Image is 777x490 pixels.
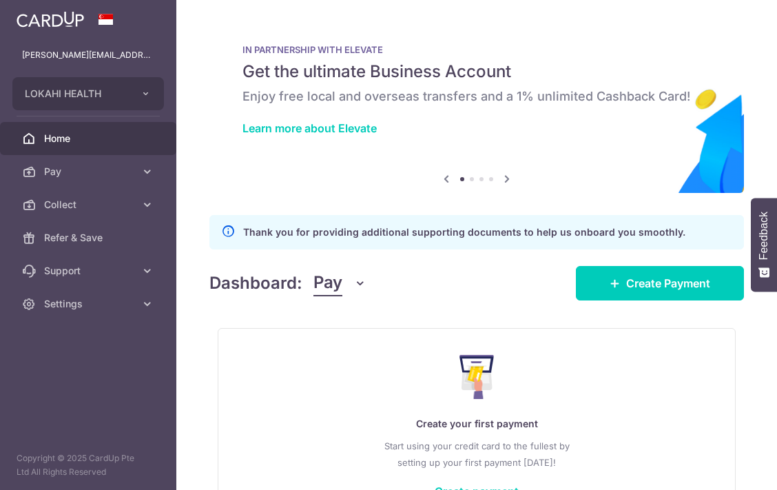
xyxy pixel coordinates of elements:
[313,270,366,296] button: Pay
[44,198,135,212] span: Collect
[243,224,685,241] p: Thank you for providing additional supporting documents to help us onboard you smoothly.
[44,231,135,245] span: Refer & Save
[459,355,495,399] img: Make Payment
[242,121,377,135] a: Learn more about Elevate
[246,416,707,432] p: Create your first payment
[12,77,164,110] button: LOKAHI HEALTH
[25,87,127,101] span: LOKAHI HEALTH
[44,165,135,178] span: Pay
[209,271,302,296] h4: Dashboard:
[242,61,711,83] h5: Get the ultimate Business Account
[44,264,135,278] span: Support
[576,266,744,300] a: Create Payment
[758,212,770,260] span: Feedback
[209,22,744,193] img: Renovation banner
[17,11,84,28] img: CardUp
[22,48,154,62] p: [PERSON_NAME][EMAIL_ADDRESS][DOMAIN_NAME]
[626,275,710,292] span: Create Payment
[751,198,777,292] button: Feedback - Show survey
[313,270,342,296] span: Pay
[44,132,135,145] span: Home
[242,44,711,55] p: IN PARTNERSHIP WITH ELEVATE
[44,297,135,311] span: Settings
[246,438,707,471] p: Start using your credit card to the fullest by setting up your first payment [DATE]!
[242,88,711,105] h6: Enjoy free local and overseas transfers and a 1% unlimited Cashback Card!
